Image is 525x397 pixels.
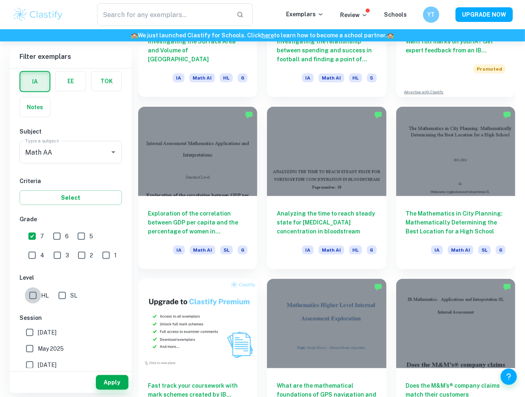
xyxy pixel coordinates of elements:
span: HL [349,73,362,82]
span: IA [302,246,314,255]
h6: Want full marks on your IA ? Get expert feedback from an IB examiner! [406,37,505,55]
button: UPGRADE NOW [456,7,513,22]
a: Schools [384,11,407,18]
h6: Investigating the Surface Area and Volume of [GEOGRAPHIC_DATA] [148,37,247,64]
button: Apply [96,375,128,390]
span: Math AI [319,246,344,255]
h6: Filter exemplars [10,45,132,68]
p: Review [340,11,368,19]
span: IA [173,73,184,82]
a: here [262,32,274,39]
span: 6 [238,73,247,82]
span: IA [173,246,185,255]
span: 3 [65,251,69,260]
input: Search for any exemplars... [97,3,230,26]
h6: Criteria [20,177,122,186]
p: Exemplars [286,10,324,19]
span: 5 [89,232,93,241]
span: SL [220,246,233,255]
span: HL [41,291,49,300]
span: [DATE] [38,360,56,369]
span: Math AI [190,246,215,255]
a: Analyzing the time to reach steady state for [MEDICAL_DATA] concentration in bloodstreamIAMath AIHL6 [267,107,386,269]
button: Help and Feedback [501,369,517,385]
img: Marked [245,111,253,119]
button: Notes [20,97,50,117]
button: Open [108,147,119,158]
img: Marked [503,283,511,291]
span: 2 [90,251,93,260]
a: Advertise with Clastify [404,89,444,95]
a: Exploration of the correlation between GDP per capita and the percentage of women in parliaments.... [138,107,257,269]
img: Clastify logo [12,6,64,23]
span: 🏫 [131,32,138,39]
h6: Investigating the relationship between spending and success in football and finding a point of hi... [277,37,376,64]
span: 6 [65,232,69,241]
h6: The Mathematics in City Planning: Mathematically Determining the Best Location for a High School [406,209,505,236]
span: 🏫 [387,32,394,39]
img: Marked [503,111,511,119]
span: HL [220,73,233,82]
span: 6 [367,246,377,255]
span: [DATE] [38,328,56,337]
label: Type a subject [25,137,59,144]
span: IA [431,246,443,255]
img: Marked [374,283,382,291]
h6: Subject [20,127,122,136]
span: Math AI [189,73,215,82]
h6: Grade [20,215,122,224]
button: Select [20,190,122,205]
span: Math AI [319,73,344,82]
span: IA [302,73,314,82]
span: 6 [238,246,247,255]
h6: YT [427,10,436,19]
h6: We just launched Clastify for Schools. Click to learn how to become a school partner. [2,31,523,40]
img: Thumbnail [138,279,257,368]
span: 1 [114,251,117,260]
h6: Level [20,273,122,282]
span: 7 [40,232,44,241]
span: SL [70,291,77,300]
span: 4 [40,251,44,260]
h6: Session [20,313,122,322]
span: 6 [496,246,505,255]
span: 5 [367,73,377,82]
h6: Analyzing the time to reach steady state for [MEDICAL_DATA] concentration in bloodstream [277,209,376,236]
span: May 2025 [38,344,64,353]
img: Marked [374,111,382,119]
a: The Mathematics in City Planning: Mathematically Determining the Best Location for a High SchoolI... [396,107,515,269]
span: SL [478,246,491,255]
button: EE [56,71,86,91]
span: HL [349,246,362,255]
button: YT [423,6,439,23]
h6: Exploration of the correlation between GDP per capita and the percentage of women in parliaments. [148,209,247,236]
button: TOK [91,71,121,91]
span: Promoted [473,65,505,73]
span: Math AI [448,246,473,255]
button: IA [20,72,50,91]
